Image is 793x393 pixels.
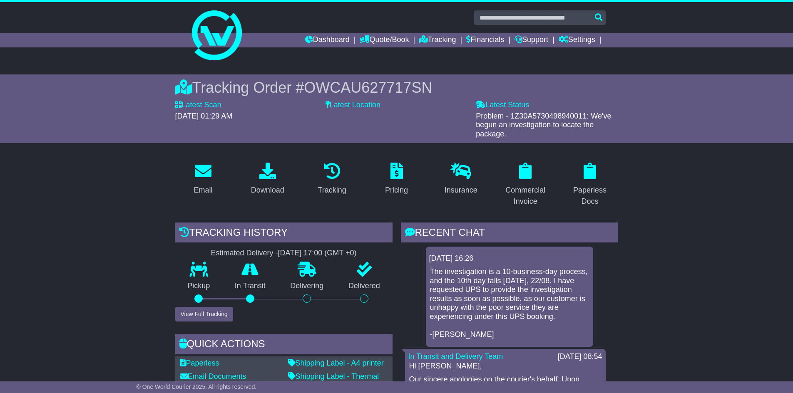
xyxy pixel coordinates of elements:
[175,222,393,245] div: Tracking history
[304,79,432,96] span: OWCAU627717SN
[429,254,590,263] div: [DATE] 16:26
[180,372,246,381] a: Email Documents
[408,352,503,361] a: In Transit and Delivery Team
[562,160,618,210] a: Paperless Docs
[558,352,602,361] div: [DATE] 08:54
[194,185,212,196] div: Email
[288,372,379,390] a: Shipping Label - Thermal printer
[476,112,611,138] span: Problem - 1Z30A5730498940011: We've begun an investigation to locate the package.
[305,33,350,47] a: Dashboard
[188,160,218,199] a: Email
[430,267,589,339] p: The investigation is a 10-business-day process, and the 10th day falls [DATE], 22/08. I have requ...
[326,101,380,110] label: Latest Location
[137,383,257,390] span: © One World Courier 2025. All rights reserved.
[336,282,393,291] p: Delivered
[503,185,548,207] div: Commercial Invoice
[175,334,393,356] div: Quick Actions
[401,222,618,245] div: RECENT CHAT
[246,160,290,199] a: Download
[445,185,477,196] div: Insurance
[175,282,223,291] p: Pickup
[466,33,504,47] a: Financials
[380,160,413,199] a: Pricing
[497,160,554,210] a: Commercial Invoice
[175,249,393,258] div: Estimated Delivery -
[476,101,529,110] label: Latest Status
[278,249,357,258] div: [DATE] 17:00 (GMT +0)
[222,282,278,291] p: In Transit
[288,359,384,367] a: Shipping Label - A4 printer
[175,79,618,96] div: Tracking Order #
[175,307,233,321] button: View Full Tracking
[175,101,221,110] label: Latest Scan
[385,185,408,196] div: Pricing
[318,185,346,196] div: Tracking
[409,362,602,371] p: Hi [PERSON_NAME],
[567,185,613,207] div: Paperless Docs
[180,359,219,367] a: Paperless
[251,185,284,196] div: Download
[175,112,233,120] span: [DATE] 01:29 AM
[439,160,483,199] a: Insurance
[515,33,548,47] a: Support
[312,160,351,199] a: Tracking
[559,33,595,47] a: Settings
[360,33,409,47] a: Quote/Book
[278,282,336,291] p: Delivering
[419,33,456,47] a: Tracking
